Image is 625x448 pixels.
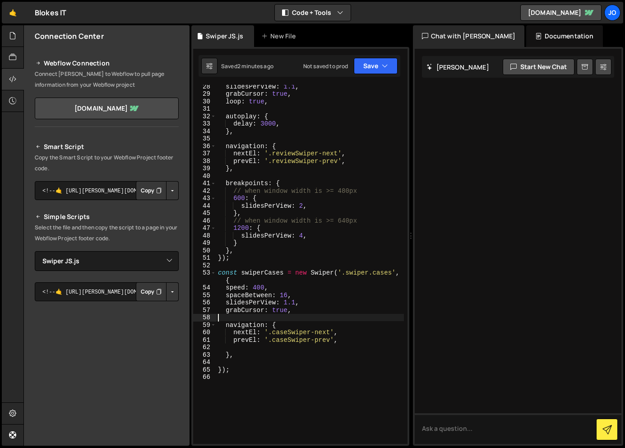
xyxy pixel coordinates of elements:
[136,282,167,301] button: Copy
[193,322,216,329] div: 59
[35,7,66,18] div: Blokes IT
[193,232,216,240] div: 48
[136,282,179,301] div: Button group with nested dropdown
[193,150,216,158] div: 37
[303,62,348,70] div: Not saved to prod
[237,62,273,70] div: 2 minutes ago
[35,222,179,244] p: Select the file and then copy the script to a page in your Webflow Project footer code.
[193,359,216,366] div: 64
[35,69,179,90] p: Connect [PERSON_NAME] to Webflow to pull page information from your Webflow project
[520,5,602,21] a: [DOMAIN_NAME]
[354,58,398,74] button: Save
[193,173,216,180] div: 40
[526,25,602,47] div: Documentation
[2,2,24,23] a: 🤙
[193,292,216,299] div: 55
[193,284,216,292] div: 54
[35,98,179,119] a: [DOMAIN_NAME]
[136,181,167,200] button: Copy
[193,90,216,98] div: 29
[193,307,216,314] div: 57
[35,31,104,41] h2: Connection Center
[35,316,180,397] iframe: YouTube video player
[35,181,179,200] textarea: <!--🤙 [URL][PERSON_NAME][DOMAIN_NAME]> <script>document.addEventListener("DOMContentLoaded", func...
[426,63,489,71] h2: [PERSON_NAME]
[193,135,216,143] div: 35
[413,25,525,47] div: Chat with [PERSON_NAME]
[193,262,216,270] div: 52
[193,299,216,307] div: 56
[193,336,216,344] div: 61
[35,211,179,222] h2: Simple Scripts
[193,165,216,173] div: 39
[193,224,216,232] div: 47
[275,5,351,21] button: Code + Tools
[193,202,216,210] div: 44
[193,254,216,262] div: 51
[136,181,179,200] div: Button group with nested dropdown
[503,59,574,75] button: Start new chat
[35,152,179,174] p: Copy the Smart Script to your Webflow Project footer code.
[193,210,216,217] div: 45
[193,187,216,195] div: 42
[206,32,243,41] div: Swiper JS.js
[193,314,216,322] div: 58
[193,158,216,165] div: 38
[193,366,216,374] div: 65
[193,217,216,225] div: 46
[604,5,620,21] a: Jo
[193,128,216,135] div: 34
[193,239,216,247] div: 49
[261,32,299,41] div: New File
[193,373,216,381] div: 66
[193,98,216,106] div: 30
[193,113,216,121] div: 32
[193,105,216,113] div: 31
[193,120,216,128] div: 33
[193,180,216,187] div: 41
[35,282,179,301] textarea: <!--🤙 [URL][PERSON_NAME][DOMAIN_NAME]> <script>document.addEventListener("DOMContentLoaded", func...
[221,62,273,70] div: Saved
[35,141,179,152] h2: Smart Script
[193,344,216,351] div: 62
[193,83,216,91] div: 28
[193,351,216,359] div: 63
[193,247,216,255] div: 50
[193,269,216,284] div: 53
[193,329,216,336] div: 60
[193,195,216,202] div: 43
[193,143,216,150] div: 36
[35,58,179,69] h2: Webflow Connection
